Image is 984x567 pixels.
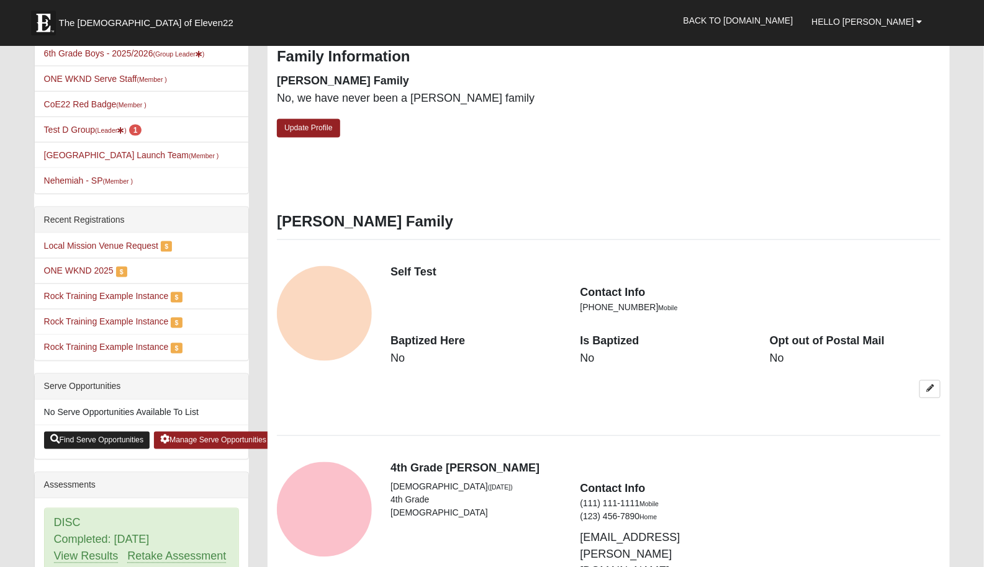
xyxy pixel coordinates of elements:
[488,484,513,491] small: ([DATE])
[171,292,182,303] label: $
[35,374,248,400] div: Serve Opportunities
[95,127,127,134] small: (Leader )
[277,119,340,137] a: Update Profile
[103,177,133,185] small: (Member )
[44,48,205,58] a: 6th Grade Boys - 2025/2026(Group Leader)
[639,514,657,521] small: Home
[390,266,941,280] h4: Self Test
[390,334,561,350] dt: Baptized Here
[390,462,941,476] h4: 4th Grade [PERSON_NAME]
[580,351,751,367] dd: No
[35,207,248,233] div: Recent Registrations
[129,125,142,136] span: number of pending members
[580,301,751,315] li: [PHONE_NUMBER]
[580,334,751,350] dt: Is Baptized
[919,380,941,398] a: Edit Self Test
[137,76,167,83] small: (Member )
[580,483,646,495] strong: Contact Info
[277,266,372,361] a: View Fullsize Photo
[25,4,273,35] a: The [DEMOGRAPHIC_DATA] of Eleven22
[35,473,248,499] div: Assessments
[116,101,146,109] small: (Member )
[154,432,273,449] a: Manage Serve Opportunities
[161,241,172,252] label: $
[171,343,182,354] label: $
[44,432,150,449] a: Find Serve Opportunities
[44,74,167,84] a: ONE WKND Serve Staff(Member )
[770,351,941,367] dd: No
[171,318,182,328] label: $
[44,342,169,352] a: Rock Training Example Instance
[770,334,941,350] dt: Opt out of Postal Mail
[35,400,248,426] li: No Serve Opportunities Available To List
[277,213,941,231] h3: [PERSON_NAME] Family
[390,351,561,367] dd: No
[277,73,600,89] dt: [PERSON_NAME] Family
[674,5,803,36] a: Back to [DOMAIN_NAME]
[44,99,147,109] a: CoE22 Red Badge(Member )
[639,501,659,508] small: Mobile
[390,507,561,520] li: [DEMOGRAPHIC_DATA]
[44,150,219,160] a: [GEOGRAPHIC_DATA] Launch Team(Member )
[277,48,941,66] h3: Family Information
[153,50,205,58] small: (Group Leader )
[580,498,751,511] li: (111) 111-1111
[44,266,114,276] a: ONE WKND 2025
[277,91,600,107] dd: No, we have never been a [PERSON_NAME] family
[116,267,127,277] label: $
[31,11,56,35] img: Eleven22 logo
[390,494,561,507] li: 4th Grade
[812,17,914,27] span: Hello [PERSON_NAME]
[44,317,169,327] a: Rock Training Example Instance
[580,511,751,524] li: (123) 456-7890
[59,17,233,29] span: The [DEMOGRAPHIC_DATA] of Eleven22
[277,462,372,557] a: View Fullsize Photo
[390,481,561,494] li: [DEMOGRAPHIC_DATA]
[580,287,646,299] strong: Contact Info
[189,152,219,159] small: (Member )
[44,125,142,135] a: Test D Group(Leader) 1
[44,176,133,185] a: Nehemiah - SP(Member )
[44,241,158,251] a: Local Mission Venue Request
[803,6,932,37] a: Hello [PERSON_NAME]
[44,292,169,301] a: Rock Training Example Instance
[659,305,678,312] small: Mobile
